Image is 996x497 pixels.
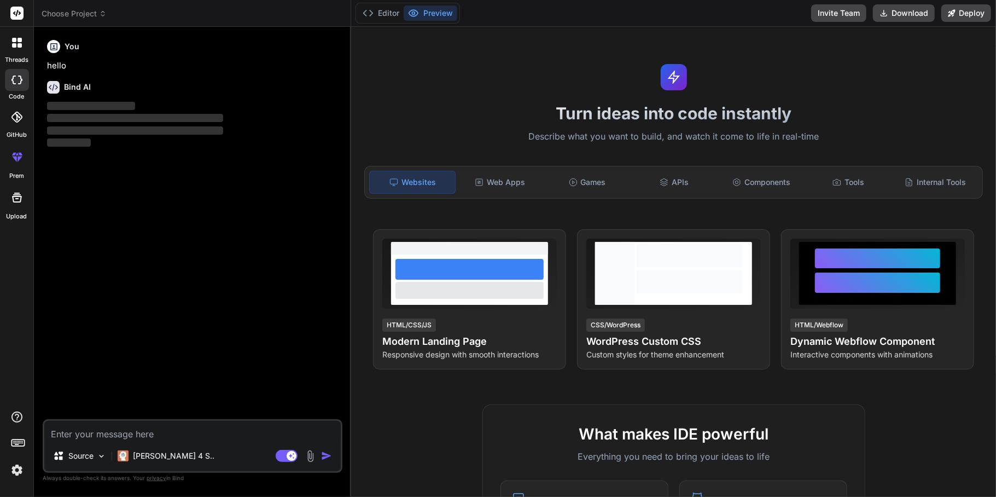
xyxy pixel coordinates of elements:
div: Websites [369,171,455,194]
h2: What makes IDE powerful [500,423,847,446]
p: Always double-check its answers. Your in Bind [43,473,342,483]
button: Download [873,4,935,22]
h6: You [65,41,79,52]
button: Deploy [941,4,991,22]
button: Preview [404,5,457,21]
button: Editor [358,5,404,21]
p: hello [47,60,340,72]
span: ‌ [47,102,135,110]
label: GitHub [7,130,27,140]
p: Responsive design with smooth interactions [382,349,557,360]
h1: Turn ideas into code instantly [358,103,989,123]
button: Invite Team [811,4,866,22]
p: Source [68,450,94,461]
h4: WordPress Custom CSS [586,334,761,349]
img: Pick Models [97,452,106,461]
h4: Modern Landing Page [382,334,557,349]
div: Internal Tools [893,171,978,194]
img: icon [321,450,332,461]
span: Choose Project [42,8,107,19]
div: Games [545,171,630,194]
div: CSS/WordPress [586,319,645,332]
label: Upload [7,212,27,221]
img: Claude 4 Sonnet [118,450,129,461]
label: prem [9,171,24,181]
label: code [9,92,25,101]
span: ‌ [47,126,223,135]
div: Components [719,171,803,194]
div: HTML/CSS/JS [382,319,436,332]
p: Describe what you want to build, and watch it come to life in real-time [358,130,989,144]
span: privacy [147,475,166,481]
p: [PERSON_NAME] 4 S.. [133,450,214,461]
span: ‌ [47,138,91,147]
span: ‌ [47,114,223,122]
p: Custom styles for theme enhancement [586,349,761,360]
div: HTML/Webflow [790,319,848,332]
div: APIs [632,171,717,194]
p: Interactive components with animations [790,349,965,360]
div: Tools [806,171,891,194]
h4: Dynamic Webflow Component [790,334,965,349]
div: Web Apps [458,171,543,194]
label: threads [5,55,28,65]
p: Everything you need to bring your ideas to life [500,450,847,463]
img: settings [8,461,26,479]
h6: Bind AI [64,82,91,93]
img: attachment [304,450,317,463]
